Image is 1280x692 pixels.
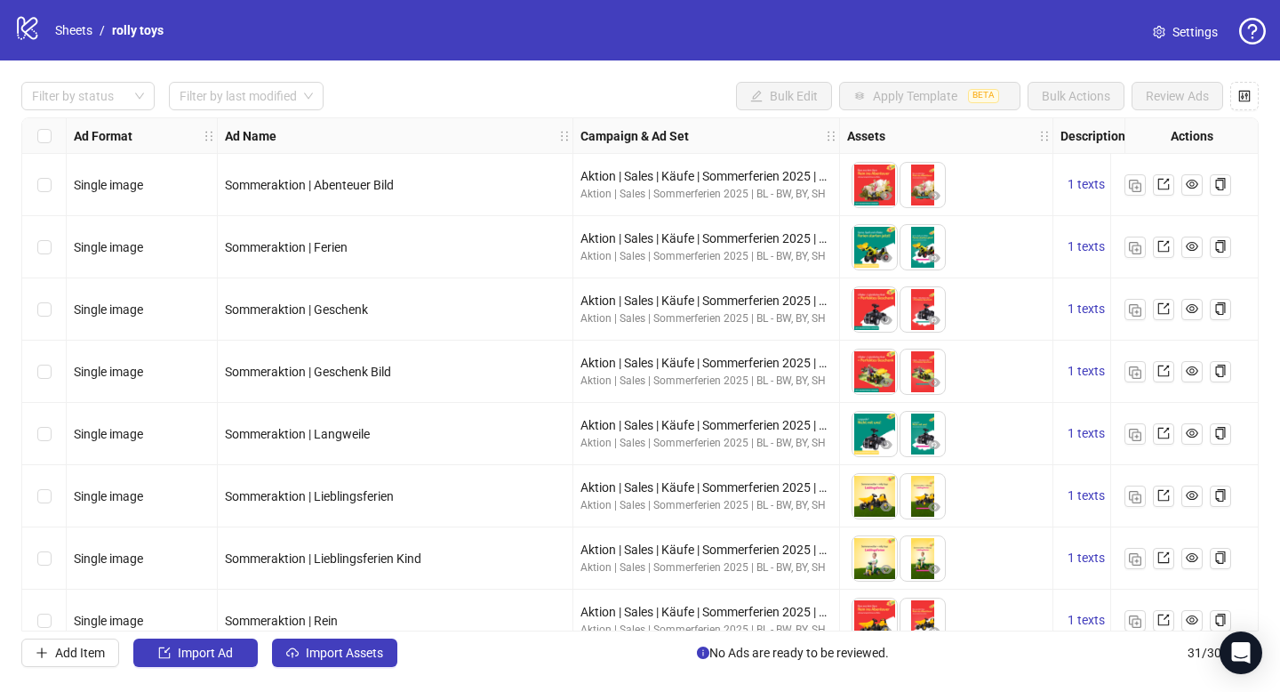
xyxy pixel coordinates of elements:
[1214,240,1227,253] span: copy
[225,551,421,566] span: Sommeraktion | Lieblingsferien Kind
[1172,22,1218,42] span: Settings
[880,376,892,389] span: eye
[1214,365,1227,377] span: copy
[225,427,370,441] span: Sommeraktion | Langweile
[839,82,1020,110] button: Apply TemplateBETA
[928,376,940,389] span: eye
[74,614,143,628] span: Single image
[580,497,832,514] div: Aktion | Sales | Sommerferien 2025 | BL - BW, BY, SH
[22,403,67,465] div: Select row 5
[1068,302,1105,316] span: 1 texts
[900,536,945,581] img: Asset 2
[1124,610,1146,632] button: Duplicate
[580,415,832,435] div: Aktion | Sales | Käufe | Sommerferien 2025 | BL - BW, BY, SH
[1060,610,1112,632] button: 1 texts
[22,154,67,216] div: Select row 1
[924,497,945,519] button: Preview
[22,590,67,652] div: Select row 8
[876,373,897,394] button: Preview
[22,216,67,278] div: Select row 2
[1060,423,1112,445] button: 1 texts
[924,435,945,456] button: Preview
[880,501,892,513] span: eye
[1038,130,1051,142] span: holder
[876,559,897,581] button: Preview
[571,130,583,142] span: holder
[1068,426,1105,440] span: 1 texts
[36,647,48,659] span: plus
[1060,237,1112,258] button: 1 texts
[1129,553,1141,566] img: Duplicate
[852,287,897,332] img: Asset 1
[1186,489,1198,502] span: eye
[1068,551,1105,565] span: 1 texts
[1124,174,1146,196] button: Duplicate
[1186,302,1198,315] span: eye
[1214,614,1227,626] span: copy
[580,310,832,327] div: Aktion | Sales | Sommerferien 2025 | BL - BW, BY, SH
[880,563,892,575] span: eye
[900,412,945,456] img: Asset 2
[852,599,897,643] img: Asset 1
[1129,616,1141,628] img: Duplicate
[852,474,897,519] img: Asset 1
[100,20,105,40] li: /
[1068,364,1105,378] span: 1 texts
[203,130,215,142] span: holder
[1124,548,1146,569] button: Duplicate
[74,178,143,192] span: Single image
[852,163,897,207] img: Asset 1
[924,248,945,270] button: Preview
[900,225,945,270] img: Asset 2
[580,166,832,186] div: Aktion | Sales | Käufe | Sommerferien 2025 | BL - BW, BY, SH
[880,189,892,202] span: eye
[580,435,832,452] div: Aktion | Sales | Sommerferien 2025 | BL - BW, BY, SH
[272,639,397,667] button: Import Assets
[215,130,228,142] span: holder
[928,189,940,202] span: eye
[876,186,897,207] button: Preview
[212,118,217,153] div: Resize Ad Format column
[924,373,945,394] button: Preview
[108,20,167,40] a: rolly toys
[900,599,945,643] img: Asset 2
[900,350,945,394] img: Asset 2
[580,353,832,373] div: Aktion | Sales | Käufe | Sommerferien 2025 | BL - BW, BY, SH
[1171,126,1213,146] strong: Actions
[876,497,897,519] button: Preview
[1060,299,1112,320] button: 1 texts
[876,622,897,643] button: Preview
[924,186,945,207] button: Preview
[580,602,832,622] div: Aktion | Sales | Käufe | Sommerferien 2025 | BL - BW, BY, SH
[1124,237,1146,258] button: Duplicate
[1129,366,1141,379] img: Duplicate
[928,252,940,264] span: eye
[1186,614,1198,626] span: eye
[928,563,940,575] span: eye
[1188,643,1259,663] span: 31 / 300 items
[928,314,940,326] span: eye
[580,186,832,203] div: Aktion | Sales | Sommerferien 2025 | BL - BW, BY, SH
[1124,486,1146,507] button: Duplicate
[580,540,832,559] div: Aktion | Sales | Käufe | Sommerferien 2025 | BL - BW, BY, SH
[1060,126,1132,146] strong: Descriptions
[158,647,171,659] span: import
[52,20,96,40] a: Sheets
[1186,427,1198,439] span: eye
[900,163,945,207] img: Asset 2
[1157,551,1170,564] span: export
[580,229,832,248] div: Aktion | Sales | Käufe | Sommerferien 2025 | BL - BW, BY, SH
[880,625,892,638] span: eye
[1060,174,1112,196] button: 1 texts
[580,373,832,390] div: Aktion | Sales | Sommerferien 2025 | BL - BW, BY, SH
[1214,489,1227,502] span: copy
[900,474,945,519] img: Asset 2
[852,225,897,270] img: Asset 1
[697,643,889,663] span: No Ads are ready to be reviewed.
[1220,632,1262,674] div: Open Intercom Messenger
[21,639,119,667] button: Add Item
[1129,180,1141,192] img: Duplicate
[225,489,394,503] span: Sommeraktion | Lieblingsferien
[852,412,897,456] img: Asset 1
[1028,82,1124,110] button: Bulk Actions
